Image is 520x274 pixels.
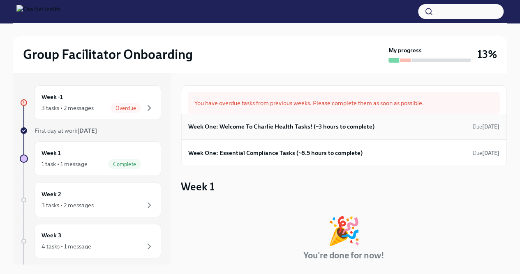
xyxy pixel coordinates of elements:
[77,127,97,134] strong: [DATE]
[20,85,161,120] a: Week -13 tasks • 2 messagesOverdue
[42,160,88,168] div: 1 task • 1 message
[482,124,499,130] strong: [DATE]
[42,148,61,157] h6: Week 1
[20,224,161,258] a: Week 34 tasks • 1 message
[188,92,500,114] div: You have overdue tasks from previous weeks. Please complete them as soon as possible.
[35,127,97,134] span: First day at work
[388,46,422,54] strong: My progress
[188,148,363,157] h6: Week One: Essential Compliance Tasks (~6.5 hours to complete)
[188,120,499,133] a: Week One: Welcome To Charlie Health Tasks! (~3 hours to complete)Due[DATE]
[188,147,499,159] a: Week One: Essential Compliance Tasks (~6.5 hours to complete)Due[DATE]
[188,122,374,131] h6: Week One: Welcome To Charlie Health Tasks! (~3 hours to complete)
[42,190,61,199] h6: Week 2
[108,161,141,167] span: Complete
[42,104,94,112] div: 3 tasks • 2 messages
[473,124,499,130] span: Due
[20,141,161,176] a: Week 11 task • 1 messageComplete
[477,47,497,62] h3: 13%
[42,231,61,240] h6: Week 3
[20,183,161,217] a: Week 23 tasks • 2 messages
[327,217,361,244] div: 🎉
[42,242,91,251] div: 4 tasks • 1 message
[20,126,161,135] a: First day at work[DATE]
[16,5,60,18] img: CharlieHealth
[473,150,499,156] span: Due
[111,105,141,111] span: Overdue
[23,46,193,63] h2: Group Facilitator Onboarding
[482,150,499,156] strong: [DATE]
[181,179,215,194] h3: Week 1
[42,201,94,209] div: 3 tasks • 2 messages
[473,123,499,131] span: August 11th, 2025 09:00
[303,249,384,262] h4: You're done for now!
[42,92,63,101] h6: Week -1
[473,149,499,157] span: August 11th, 2025 09:00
